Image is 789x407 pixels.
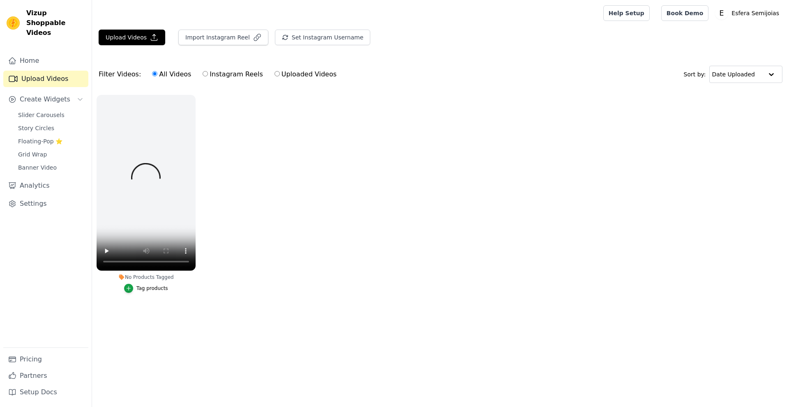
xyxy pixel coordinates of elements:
[18,163,57,172] span: Banner Video
[26,8,85,38] span: Vizup Shoppable Videos
[202,69,263,80] label: Instagram Reels
[13,136,88,147] a: Floating-Pop ⭐
[203,71,208,76] input: Instagram Reels
[18,137,62,145] span: Floating-Pop ⭐
[99,65,341,84] div: Filter Videos:
[18,124,54,132] span: Story Circles
[3,177,88,194] a: Analytics
[3,91,88,108] button: Create Widgets
[99,30,165,45] button: Upload Videos
[3,53,88,69] a: Home
[136,285,168,292] div: Tag products
[18,111,65,119] span: Slider Carousels
[3,384,88,400] a: Setup Docs
[275,30,370,45] button: Set Instagram Username
[661,5,708,21] a: Book Demo
[152,71,157,76] input: All Videos
[20,94,70,104] span: Create Widgets
[7,16,20,30] img: Vizup
[3,368,88,384] a: Partners
[720,9,724,17] text: E
[275,71,280,76] input: Uploaded Videos
[715,6,782,21] button: E Esfera Semijoias
[728,6,782,21] p: Esfera Semijoias
[97,274,196,281] div: No Products Tagged
[274,69,337,80] label: Uploaded Videos
[13,109,88,121] a: Slider Carousels
[603,5,650,21] a: Help Setup
[178,30,268,45] button: Import Instagram Reel
[3,195,88,212] a: Settings
[3,351,88,368] a: Pricing
[13,162,88,173] a: Banner Video
[684,66,783,83] div: Sort by:
[3,71,88,87] a: Upload Videos
[13,149,88,160] a: Grid Wrap
[124,284,168,293] button: Tag products
[152,69,191,80] label: All Videos
[13,122,88,134] a: Story Circles
[18,150,47,159] span: Grid Wrap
